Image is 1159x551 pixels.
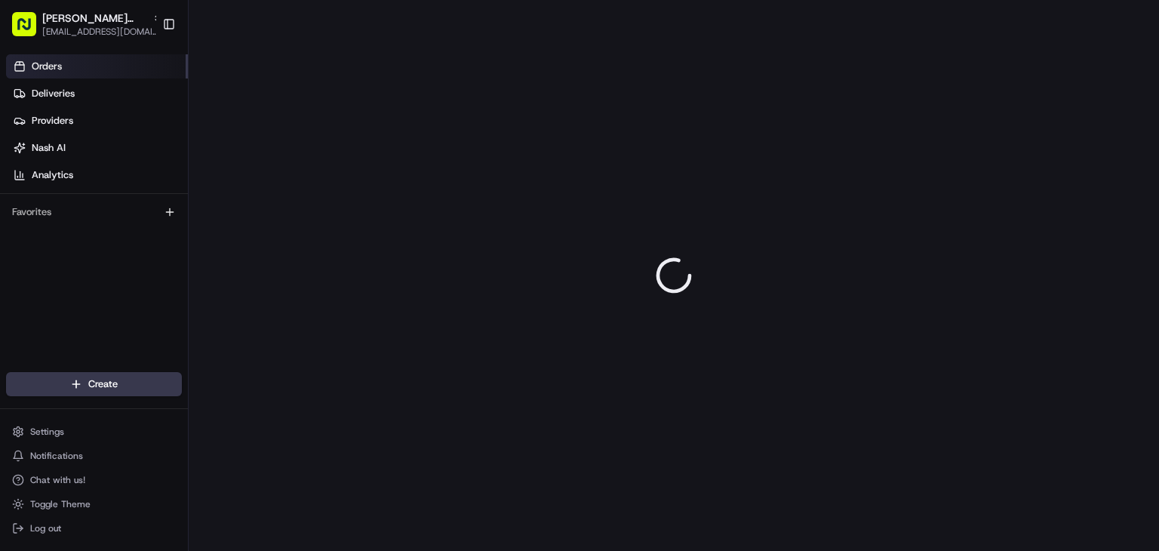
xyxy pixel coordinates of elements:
[42,26,163,38] button: [EMAIL_ADDRESS][DOMAIN_NAME]
[15,14,45,45] img: Nash
[128,338,140,350] div: 💻
[134,233,164,245] span: [DATE]
[6,163,188,187] a: Analytics
[30,234,42,246] img: 1736555255976-a54dd68f-1ca7-489b-9aae-adbdc363a1c4
[6,518,182,539] button: Log out
[6,469,182,491] button: Chat with us!
[32,114,73,128] span: Providers
[30,474,85,486] span: Chat with us!
[234,192,275,211] button: See all
[32,60,62,73] span: Orders
[32,143,59,171] img: 9188753566659_6852d8bf1fb38e338040_72.png
[30,522,61,534] span: Log out
[6,82,188,106] a: Deliveries
[88,377,118,391] span: Create
[208,274,214,286] span: •
[15,60,275,84] p: Welcome 👋
[30,498,91,510] span: Toggle Theme
[6,372,182,396] button: Create
[257,148,275,166] button: Start new chat
[15,195,97,208] div: Past conversations
[217,274,247,286] span: [DATE]
[32,168,73,182] span: Analytics
[6,6,156,42] button: [PERSON_NAME][GEOGRAPHIC_DATA][EMAIL_ADDRESS][DOMAIN_NAME]
[6,136,188,160] a: Nash AI
[15,260,39,284] img: Snider Plaza
[6,445,182,466] button: Notifications
[30,426,64,438] span: Settings
[150,374,183,385] span: Pylon
[6,494,182,515] button: Toggle Theme
[121,331,248,358] a: 💻API Documentation
[6,109,188,133] a: Providers
[39,97,249,112] input: Clear
[47,233,122,245] span: [PERSON_NAME]
[47,274,205,286] span: [PERSON_NAME][GEOGRAPHIC_DATA]
[6,200,182,224] div: Favorites
[15,219,39,243] img: Grace Nketiah
[9,331,121,358] a: 📗Knowledge Base
[30,450,83,462] span: Notifications
[68,159,208,171] div: We're available if you need us!
[15,338,27,350] div: 📗
[42,11,146,26] button: [PERSON_NAME][GEOGRAPHIC_DATA]
[6,421,182,442] button: Settings
[125,233,131,245] span: •
[68,143,247,159] div: Start new chat
[143,337,242,352] span: API Documentation
[6,54,188,78] a: Orders
[30,337,115,352] span: Knowledge Base
[15,143,42,171] img: 1736555255976-a54dd68f-1ca7-489b-9aae-adbdc363a1c4
[32,141,66,155] span: Nash AI
[32,87,75,100] span: Deliveries
[106,373,183,385] a: Powered byPylon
